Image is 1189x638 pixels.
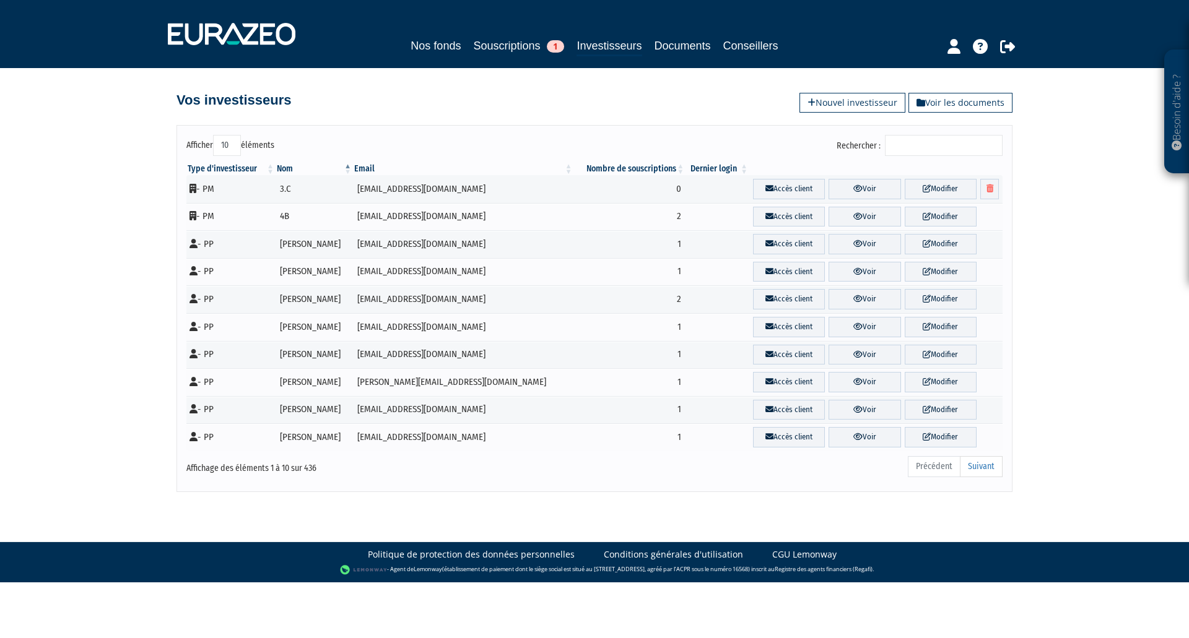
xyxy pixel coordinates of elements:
td: [PERSON_NAME] [276,258,353,286]
td: [EMAIL_ADDRESS][DOMAIN_NAME] [353,396,573,424]
td: 1 [573,423,686,451]
a: Modifier [905,317,977,337]
a: Voir [829,427,900,447]
td: [PERSON_NAME] [276,423,353,451]
a: Modifier [905,179,977,199]
a: Conseillers [723,37,778,54]
td: - PP [186,258,276,286]
a: CGU Lemonway [772,548,837,561]
a: Modifier [905,372,977,392]
td: [PERSON_NAME] [276,285,353,313]
td: - PP [186,285,276,313]
td: 4B [276,203,353,231]
th: Type d'investisseur : activer pour trier la colonne par ordre croissant [186,163,276,175]
a: Voir [829,400,900,420]
a: Accès client [753,289,825,309]
a: Supprimer [980,179,999,199]
td: - PP [186,230,276,258]
a: Modifier [905,234,977,254]
a: Modifier [905,262,977,282]
td: - PP [186,396,276,424]
td: 2 [573,285,686,313]
td: [PERSON_NAME] [276,341,353,369]
p: Besoin d'aide ? [1170,56,1184,168]
a: Voir [829,262,900,282]
a: Accès client [753,317,825,337]
label: Afficher éléments [186,135,274,156]
td: [EMAIL_ADDRESS][DOMAIN_NAME] [353,258,573,286]
input: Rechercher : [885,135,1003,156]
a: Voir [829,317,900,337]
td: 1 [573,313,686,341]
a: Souscriptions1 [473,37,564,54]
div: - Agent de (établissement de paiement dont le siège social est situé au [STREET_ADDRESS], agréé p... [12,564,1177,576]
a: Accès client [753,207,825,227]
a: Modifier [905,345,977,365]
td: [EMAIL_ADDRESS][DOMAIN_NAME] [353,313,573,341]
th: Email : activer pour trier la colonne par ordre croissant [353,163,573,175]
a: Documents [655,37,711,54]
a: Modifier [905,427,977,447]
td: [PERSON_NAME] [276,368,353,396]
td: [EMAIL_ADDRESS][DOMAIN_NAME] [353,341,573,369]
td: 1 [573,230,686,258]
a: Voir [829,345,900,365]
a: Modifier [905,207,977,227]
label: Rechercher : [837,135,1003,156]
h4: Vos investisseurs [176,93,291,108]
img: 1732889491-logotype_eurazeo_blanc_rvb.png [168,23,295,45]
a: Accès client [753,427,825,447]
a: Accès client [753,262,825,282]
select: Afficheréléments [213,135,241,156]
a: Suivant [960,456,1003,477]
td: - PP [186,313,276,341]
th: &nbsp; [749,163,1003,175]
td: - PM [186,175,276,203]
td: [EMAIL_ADDRESS][DOMAIN_NAME] [353,230,573,258]
a: Nos fonds [411,37,461,54]
td: [EMAIL_ADDRESS][DOMAIN_NAME] [353,175,573,203]
td: [EMAIL_ADDRESS][DOMAIN_NAME] [353,203,573,231]
a: Voir [829,289,900,309]
a: Accès client [753,234,825,254]
td: [EMAIL_ADDRESS][DOMAIN_NAME] [353,423,573,451]
td: - PM [186,203,276,231]
a: Investisseurs [577,37,642,56]
a: Accès client [753,345,825,365]
td: - PP [186,368,276,396]
td: 1 [573,396,686,424]
td: [PERSON_NAME] [276,396,353,424]
a: Modifier [905,400,977,420]
td: 3.C [276,175,353,203]
th: Nombre de souscriptions : activer pour trier la colonne par ordre croissant [573,163,686,175]
a: Voir [829,234,900,254]
td: [EMAIL_ADDRESS][DOMAIN_NAME] [353,285,573,313]
a: Voir [829,372,900,392]
span: 1 [547,40,564,53]
a: Registre des agents financiers (Regafi) [775,565,873,573]
td: [PERSON_NAME] [276,230,353,258]
a: Lemonway [414,565,442,573]
a: Voir [829,179,900,199]
td: [PERSON_NAME] [276,313,353,341]
a: Conditions générales d'utilisation [604,548,743,561]
td: 0 [573,175,686,203]
td: 1 [573,258,686,286]
div: Affichage des éléments 1 à 10 sur 436 [186,455,516,475]
a: Voir [829,207,900,227]
a: Nouvel investisseur [799,93,905,113]
td: 1 [573,368,686,396]
td: - PP [186,423,276,451]
a: Accès client [753,372,825,392]
a: Voir les documents [908,93,1013,113]
th: Nom : activer pour trier la colonne par ordre d&eacute;croissant [276,163,353,175]
a: Politique de protection des données personnelles [368,548,575,561]
a: Accès client [753,179,825,199]
td: - PP [186,341,276,369]
td: 2 [573,203,686,231]
a: Modifier [905,289,977,309]
th: Dernier login : activer pour trier la colonne par ordre croissant [686,163,749,175]
a: Accès client [753,400,825,420]
td: 1 [573,341,686,369]
td: [PERSON_NAME][EMAIL_ADDRESS][DOMAIN_NAME] [353,368,573,396]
